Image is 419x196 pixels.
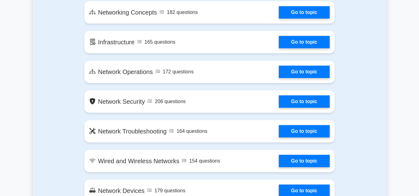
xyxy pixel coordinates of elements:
a: Go to topic [279,66,330,78]
a: Go to topic [279,36,330,48]
a: Go to topic [279,155,330,167]
a: Go to topic [279,125,330,137]
a: Go to topic [279,6,330,19]
a: Go to topic [279,95,330,108]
